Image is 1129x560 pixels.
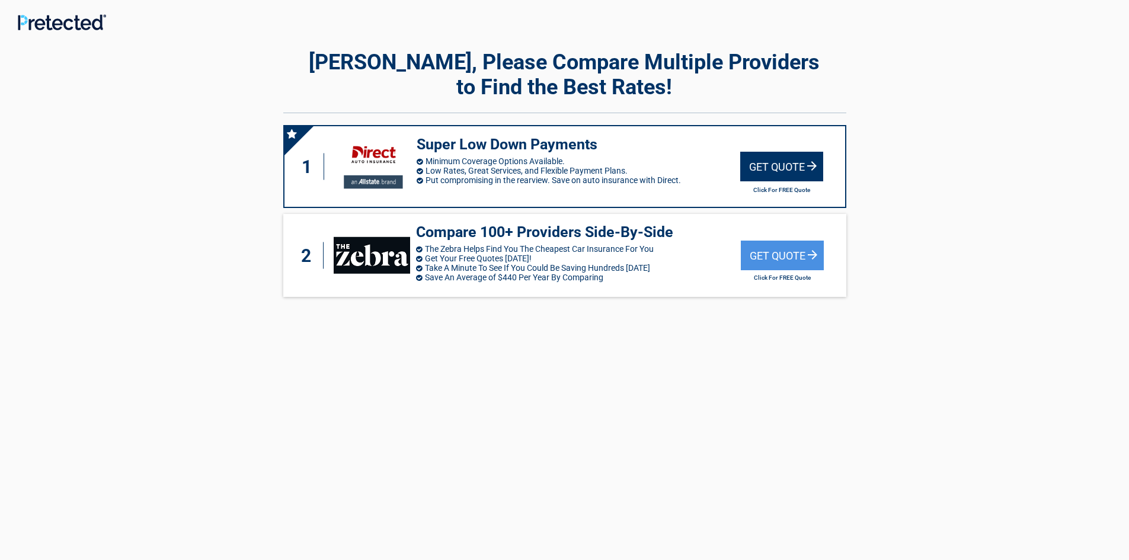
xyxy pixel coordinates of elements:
img: directauto's logo [334,137,410,196]
h3: Super Low Down Payments [417,135,740,155]
li: Minimum Coverage Options Available. [417,156,740,166]
li: Low Rates, Great Services, and Flexible Payment Plans. [417,166,740,175]
img: thezebra's logo [334,237,410,274]
div: Get Quote [740,152,823,181]
div: 1 [296,153,325,180]
li: The Zebra Helps Find You The Cheapest Car Insurance For You [416,244,741,254]
h3: Compare 100+ Providers Side-By-Side [416,223,741,242]
h2: Click For FREE Quote [740,187,823,193]
div: Get Quote [741,241,824,270]
li: Save An Average of $440 Per Year By Comparing [416,273,741,282]
h2: Click For FREE Quote [741,274,824,281]
li: Take A Minute To See If You Could Be Saving Hundreds [DATE] [416,263,741,273]
li: Get Your Free Quotes [DATE]! [416,254,741,263]
div: 2 [295,242,324,269]
img: Main Logo [18,14,106,30]
li: Put compromising in the rearview. Save on auto insurance with Direct. [417,175,740,185]
h2: [PERSON_NAME], Please Compare Multiple Providers to Find the Best Rates! [283,50,846,100]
